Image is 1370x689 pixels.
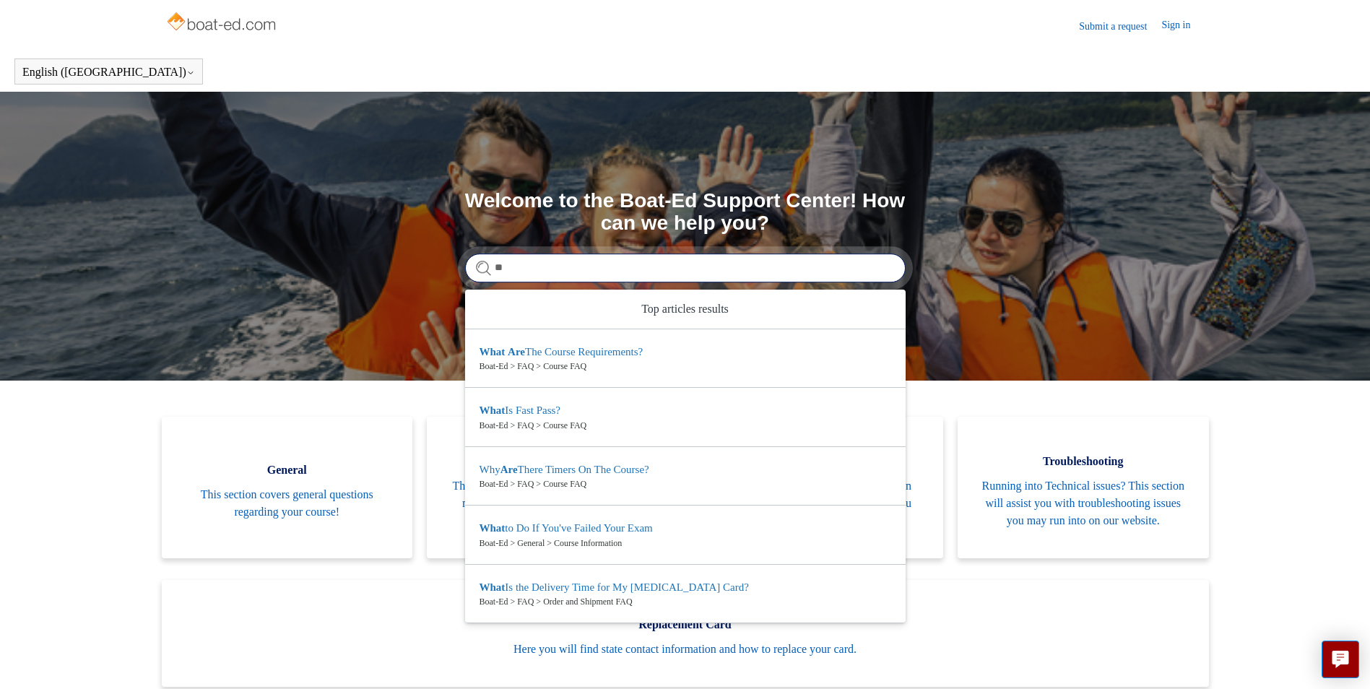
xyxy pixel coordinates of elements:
h1: Welcome to the Boat-Ed Support Center! How can we help you? [465,190,906,235]
em: What [480,581,506,593]
zd-autocomplete-title-multibrand: Suggested result 4 What to Do If You've Failed Your Exam [480,522,653,537]
em: What [480,346,506,357]
a: Sign in [1161,17,1205,35]
span: Troubleshooting [979,453,1187,470]
zd-autocomplete-breadcrumbs-multibrand: Boat-Ed > General > Course Information [480,537,891,550]
span: FAQ [448,453,656,470]
a: Submit a request [1079,19,1161,34]
button: Live chat [1322,641,1359,678]
input: Search [465,253,906,282]
em: Are [500,464,518,475]
zd-autocomplete-breadcrumbs-multibrand: Boat-Ed > FAQ > Course FAQ [480,360,891,373]
a: Troubleshooting Running into Technical issues? This section will assist you with troubleshooting ... [958,417,1209,558]
span: This section will answer questions that you may have that have already been asked before! [448,477,656,529]
span: This section covers general questions regarding your course! [183,486,391,521]
zd-autocomplete-breadcrumbs-multibrand: Boat-Ed > FAQ > Order and Shipment FAQ [480,595,891,608]
span: Running into Technical issues? This section will assist you with troubleshooting issues you may r... [979,477,1187,529]
zd-autocomplete-title-multibrand: Suggested result 5 What Is the Delivery Time for My Boating Card? [480,581,749,596]
em: What [480,522,506,534]
span: General [183,461,391,479]
zd-autocomplete-title-multibrand: Suggested result 3 Why Are There Timers On The Course? [480,464,649,478]
em: What [480,404,506,416]
zd-autocomplete-breadcrumbs-multibrand: Boat-Ed > FAQ > Course FAQ [480,477,891,490]
a: General This section covers general questions regarding your course! [162,417,413,558]
zd-autocomplete-title-multibrand: Suggested result 1 What Are The Course Requirements? [480,346,643,360]
button: English ([GEOGRAPHIC_DATA]) [22,66,195,79]
a: FAQ This section will answer questions that you may have that have already been asked before! [427,417,678,558]
a: Replacement Card Here you will find state contact information and how to replace your card. [162,580,1209,687]
img: Boat-Ed Help Center home page [165,9,280,38]
span: Here you will find state contact information and how to replace your card. [183,641,1187,658]
span: Replacement Card [183,616,1187,633]
zd-autocomplete-header: Top articles results [465,290,906,329]
zd-autocomplete-breadcrumbs-multibrand: Boat-Ed > FAQ > Course FAQ [480,419,891,432]
zd-autocomplete-title-multibrand: Suggested result 2 What Is Fast Pass? [480,404,561,419]
em: Are [508,346,525,357]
